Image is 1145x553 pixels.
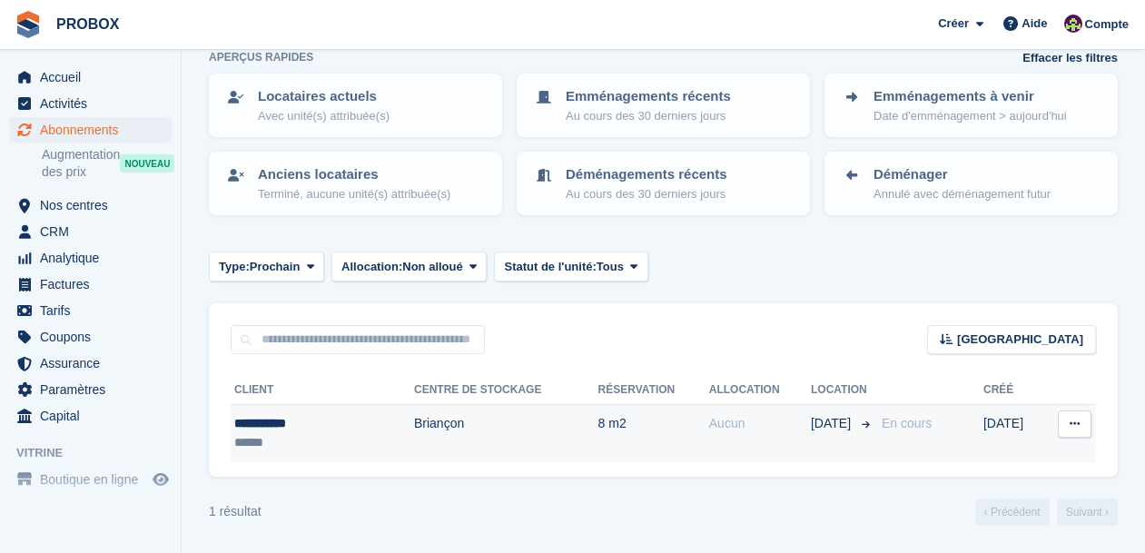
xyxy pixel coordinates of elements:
[566,107,731,125] p: Au cours des 30 derniers jours
[9,193,172,218] a: menu
[40,467,149,492] span: Boutique en ligne
[882,416,932,430] span: En cours
[826,153,1116,213] a: Déménager Annulé avec déménagement futur
[40,64,149,90] span: Accueil
[1022,49,1118,67] a: Effacer les filtres
[40,351,149,376] span: Assurance
[709,414,811,433] div: Aucun
[40,324,149,350] span: Coupons
[9,377,172,402] a: menu
[209,49,313,65] h6: Aperçus rapides
[566,185,727,203] p: Au cours des 30 derniers jours
[331,252,487,281] button: Allocation: Non alloué
[938,15,969,33] span: Créer
[231,376,414,405] th: Client
[42,146,120,181] span: Augmentation des prix
[566,164,727,185] p: Déménagements récents
[9,91,172,116] a: menu
[874,185,1051,203] p: Annulé avec déménagement futur
[341,258,402,276] span: Allocation:
[150,469,172,490] a: Boutique d'aperçu
[811,376,874,405] th: Location
[9,245,172,271] a: menu
[957,331,1083,349] span: [GEOGRAPHIC_DATA]
[874,107,1067,125] p: Date d'emménagement > aujourd'hui
[40,193,149,218] span: Nos centres
[258,185,450,203] p: Terminé, aucune unité(s) attribuée(s)
[9,298,172,323] a: menu
[250,258,301,276] span: Prochain
[120,154,174,173] div: NOUVEAU
[258,107,390,125] p: Avec unité(s) attribuée(s)
[258,86,390,107] p: Locataires actuels
[518,75,808,135] a: Emménagements récents Au cours des 30 derniers jours
[9,403,172,429] a: menu
[1022,15,1047,33] span: Aide
[9,117,172,143] a: menu
[414,405,598,462] td: Briançon
[1085,15,1129,34] span: Compte
[414,376,598,405] th: Centre de stockage
[49,9,126,39] a: PROBOX
[566,86,731,107] p: Emménagements récents
[1064,15,1082,33] img: Jackson Collins
[1057,499,1118,526] a: Suivant
[42,145,172,182] a: Augmentation des prix NOUVEAU
[504,258,596,276] span: Statut de l'unité:
[211,75,500,135] a: Locataires actuels Avec unité(s) attribuée(s)
[219,258,250,276] span: Type:
[9,351,172,376] a: menu
[874,164,1051,185] p: Déménager
[975,499,1050,526] a: Précédent
[402,258,462,276] span: Non alloué
[983,405,1041,462] td: [DATE]
[40,377,149,402] span: Paramètres
[972,499,1121,526] nav: Page
[15,11,42,38] img: stora-icon-8386f47178a22dfd0bd8f6a31ec36ba5ce8667c1dd55bd0f319d3a0aa187defe.svg
[9,64,172,90] a: menu
[40,245,149,271] span: Analytique
[494,252,647,281] button: Statut de l'unité: Tous
[209,502,262,521] div: 1 résultat
[518,153,808,213] a: Déménagements récents Au cours des 30 derniers jours
[40,117,149,143] span: Abonnements
[9,324,172,350] a: menu
[598,376,709,405] th: Réservation
[40,91,149,116] span: Activités
[40,272,149,297] span: Factures
[9,467,172,492] a: menu
[40,403,149,429] span: Capital
[709,376,811,405] th: Allocation
[598,405,709,462] td: 8 m2
[16,444,181,462] span: Vitrine
[40,298,149,323] span: Tarifs
[826,75,1116,135] a: Emménagements à venir Date d'emménagement > aujourd'hui
[40,219,149,244] span: CRM
[874,86,1067,107] p: Emménagements à venir
[209,252,324,281] button: Type: Prochain
[211,153,500,213] a: Anciens locataires Terminé, aucune unité(s) attribuée(s)
[597,258,624,276] span: Tous
[983,376,1041,405] th: Créé
[811,414,854,433] span: [DATE]
[258,164,450,185] p: Anciens locataires
[9,272,172,297] a: menu
[9,219,172,244] a: menu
